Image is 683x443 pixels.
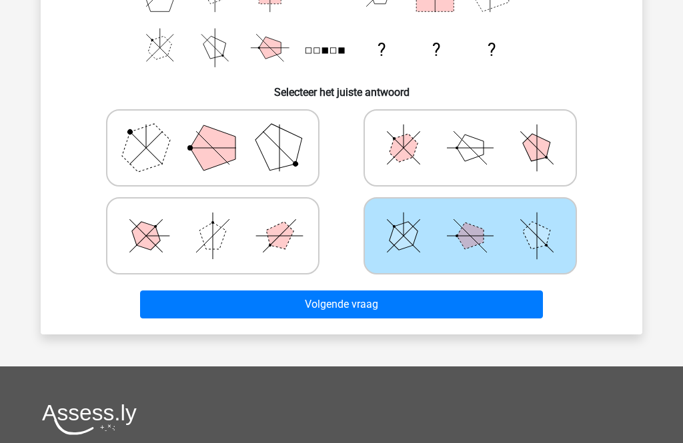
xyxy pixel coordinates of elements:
[378,40,386,60] text: ?
[140,290,544,318] button: Volgende vraag
[42,404,137,435] img: Assessly logo
[488,40,496,60] text: ?
[62,75,621,99] h6: Selecteer het juiste antwoord
[432,40,440,60] text: ?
